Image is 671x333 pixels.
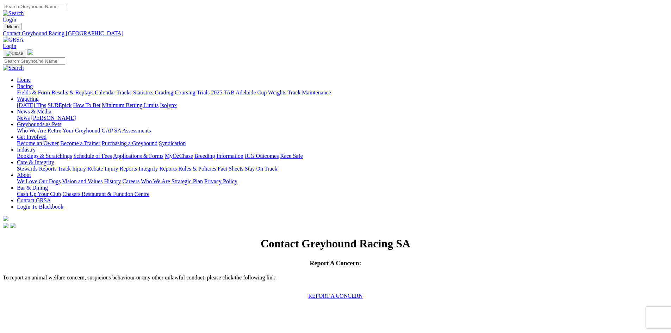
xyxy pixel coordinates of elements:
[211,90,267,95] a: 2025 TAB Adelaide Cup
[197,90,210,95] a: Trials
[48,102,72,108] a: SUREpick
[133,90,154,95] a: Statistics
[3,50,26,57] button: Toggle navigation
[268,90,286,95] a: Weights
[172,178,203,184] a: Strategic Plan
[17,166,668,172] div: Care & Integrity
[17,102,668,109] div: Wagering
[62,178,102,184] a: Vision and Values
[280,153,303,159] a: Race Safe
[308,293,362,299] a: REPORT A CONCERN
[3,10,24,17] img: Search
[17,204,63,210] a: Login To Blackbook
[122,178,139,184] a: Careers
[17,128,668,134] div: Greyhounds as Pets
[17,77,31,83] a: Home
[160,102,177,108] a: Isolynx
[73,102,101,108] a: How To Bet
[117,90,132,95] a: Tracks
[3,237,668,250] h1: Contact Greyhound Racing SA
[288,90,331,95] a: Track Maintenance
[310,260,361,267] span: Report A Concern:
[17,172,31,178] a: About
[175,90,195,95] a: Coursing
[17,90,668,96] div: Racing
[17,153,668,159] div: Industry
[51,90,93,95] a: Results & Replays
[102,128,151,134] a: GAP SA Assessments
[3,23,21,30] button: Toggle navigation
[3,37,24,43] img: GRSA
[17,134,46,140] a: Get Involved
[17,178,668,185] div: About
[245,153,279,159] a: ICG Outcomes
[48,128,100,134] a: Retire Your Greyhound
[17,197,51,203] a: Contact GRSA
[17,83,33,89] a: Racing
[17,147,36,153] a: Industry
[17,191,61,197] a: Cash Up Your Club
[31,115,76,121] a: [PERSON_NAME]
[17,109,51,115] a: News & Media
[102,102,159,108] a: Minimum Betting Limits
[17,121,61,127] a: Greyhounds as Pets
[165,153,193,159] a: MyOzChase
[17,140,668,147] div: Get Involved
[3,223,8,228] img: facebook.svg
[3,275,668,287] p: To report an animal welfare concern, suspicious behaviour or any other unlawful conduct, please c...
[3,17,16,23] a: Login
[95,90,115,95] a: Calendar
[159,140,186,146] a: Syndication
[17,140,59,146] a: Become an Owner
[194,153,243,159] a: Breeding Information
[17,166,56,172] a: Stewards Reports
[62,191,149,197] a: Chasers Restaurant & Function Centre
[7,24,19,29] span: Menu
[10,223,15,228] img: twitter.svg
[104,166,137,172] a: Injury Reports
[17,178,61,184] a: We Love Our Dogs
[17,90,50,95] a: Fields & Form
[245,166,277,172] a: Stay On Track
[104,178,121,184] a: History
[178,166,216,172] a: Rules & Policies
[17,102,46,108] a: [DATE] Tips
[3,57,65,65] input: Search
[113,153,163,159] a: Applications & Forms
[17,185,48,191] a: Bar & Dining
[204,178,237,184] a: Privacy Policy
[138,166,177,172] a: Integrity Reports
[17,159,54,165] a: Care & Integrity
[102,140,157,146] a: Purchasing a Greyhound
[218,166,243,172] a: Fact Sheets
[17,115,30,121] a: News
[17,153,72,159] a: Bookings & Scratchings
[3,216,8,221] img: logo-grsa-white.png
[3,30,668,37] a: Contact Greyhound Racing [GEOGRAPHIC_DATA]
[58,166,103,172] a: Track Injury Rebate
[3,3,65,10] input: Search
[73,153,112,159] a: Schedule of Fees
[155,90,173,95] a: Grading
[17,115,668,121] div: News & Media
[17,128,46,134] a: Who We Are
[27,49,33,55] img: logo-grsa-white.png
[17,96,39,102] a: Wagering
[3,43,16,49] a: Login
[141,178,170,184] a: Who We Are
[17,191,668,197] div: Bar & Dining
[6,51,23,56] img: Close
[60,140,100,146] a: Become a Trainer
[3,65,24,71] img: Search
